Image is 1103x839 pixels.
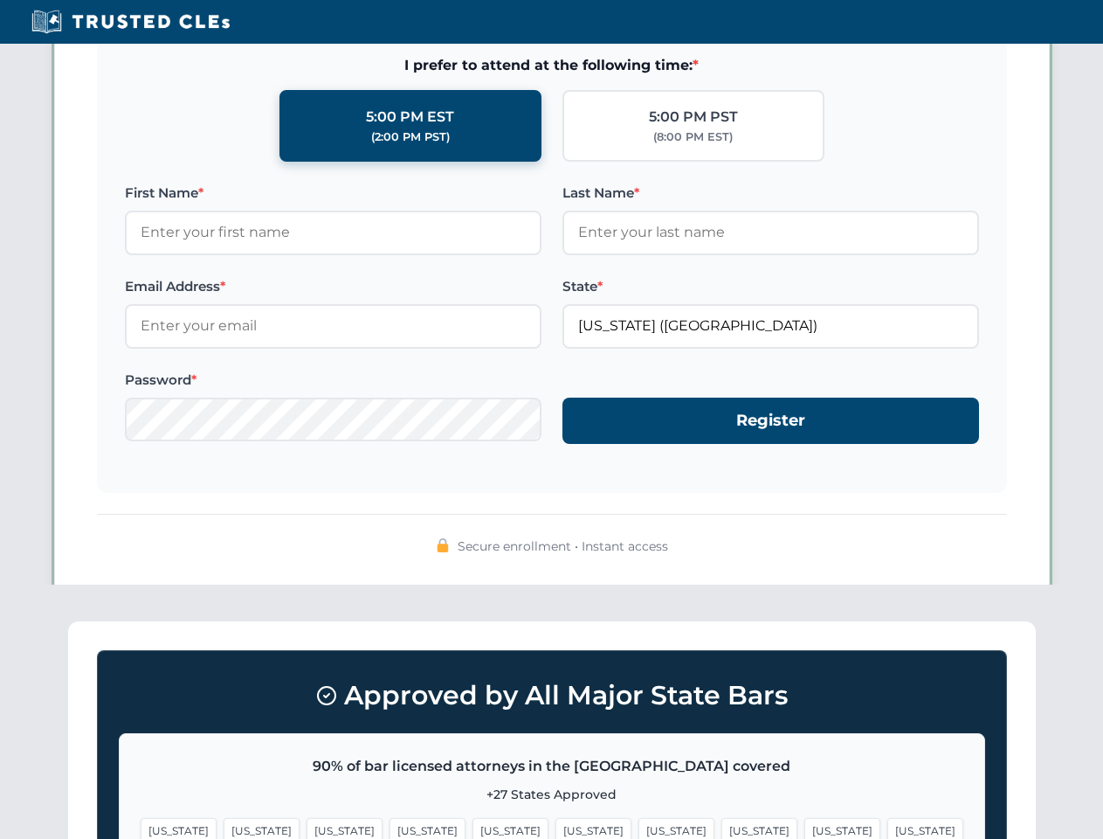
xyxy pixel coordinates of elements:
[119,672,985,719] h3: Approved by All Major State Bars
[125,183,541,204] label: First Name
[436,538,450,552] img: 🔒
[141,785,963,804] p: +27 States Approved
[125,211,541,254] input: Enter your first name
[125,276,541,297] label: Email Address
[458,537,668,556] span: Secure enrollment • Instant access
[562,183,979,204] label: Last Name
[562,304,979,348] input: Florida (FL)
[562,398,979,444] button: Register
[125,54,979,77] span: I prefer to attend at the following time:
[562,211,979,254] input: Enter your last name
[653,128,733,146] div: (8:00 PM EST)
[141,755,963,778] p: 90% of bar licensed attorneys in the [GEOGRAPHIC_DATA] covered
[562,276,979,297] label: State
[125,370,541,391] label: Password
[371,128,450,146] div: (2:00 PM PST)
[125,304,541,348] input: Enter your email
[26,9,235,35] img: Trusted CLEs
[649,106,738,128] div: 5:00 PM PST
[366,106,454,128] div: 5:00 PM EST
